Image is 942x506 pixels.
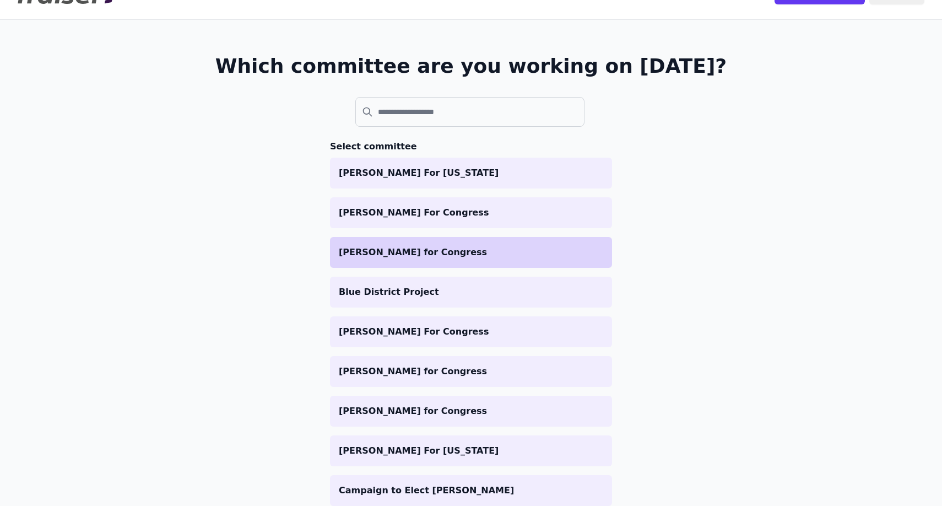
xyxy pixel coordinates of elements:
[339,246,603,259] p: [PERSON_NAME] for Congress
[330,435,612,466] a: [PERSON_NAME] For [US_STATE]
[339,206,603,219] p: [PERSON_NAME] For Congress
[330,316,612,347] a: [PERSON_NAME] For Congress
[215,55,727,77] h1: Which committee are you working on [DATE]?
[330,197,612,228] a: [PERSON_NAME] For Congress
[339,484,603,497] p: Campaign to Elect [PERSON_NAME]
[330,356,612,387] a: [PERSON_NAME] for Congress
[330,277,612,308] a: Blue District Project
[339,444,603,457] p: [PERSON_NAME] For [US_STATE]
[339,166,603,180] p: [PERSON_NAME] For [US_STATE]
[339,405,603,418] p: [PERSON_NAME] for Congress
[330,140,612,153] h3: Select committee
[330,158,612,189] a: [PERSON_NAME] For [US_STATE]
[339,286,603,299] p: Blue District Project
[330,396,612,427] a: [PERSON_NAME] for Congress
[330,475,612,506] a: Campaign to Elect [PERSON_NAME]
[330,237,612,268] a: [PERSON_NAME] for Congress
[339,325,603,338] p: [PERSON_NAME] For Congress
[339,365,603,378] p: [PERSON_NAME] for Congress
